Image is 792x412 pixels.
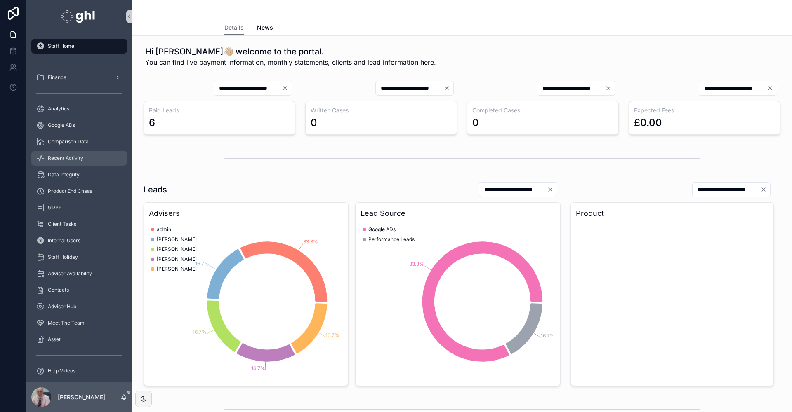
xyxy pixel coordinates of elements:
[31,151,127,166] a: Recent Activity
[257,20,273,37] a: News
[31,134,127,149] a: Comparison Data
[157,266,197,272] span: [PERSON_NAME]
[605,85,615,91] button: Clear
[48,43,74,49] span: Staff Home
[361,208,555,219] h3: Lead Source
[541,332,555,339] tspan: 16.7%
[31,184,127,199] a: Product End Chase
[443,85,453,91] button: Clear
[31,217,127,232] a: Client Tasks
[311,106,452,115] h3: Written Cases
[157,226,171,233] span: admin
[31,266,127,281] a: Adviser Availability
[157,236,197,243] span: [PERSON_NAME]
[48,237,80,244] span: Internal Users
[195,260,209,267] tspan: 16.7%
[48,320,85,326] span: Meet The Team
[48,171,80,178] span: Data Integrity
[149,106,290,115] h3: Paid Leads
[48,138,89,145] span: Comparison Data
[61,10,97,23] img: App logo
[149,222,343,381] div: chart
[31,118,127,133] a: Google ADs
[368,226,396,233] span: Google ADs
[48,270,92,277] span: Adviser Availability
[48,188,92,194] span: Product End Chase
[149,208,343,219] h3: Advisers
[31,316,127,330] a: Meet The Team
[48,155,83,162] span: Recent Activity
[48,368,75,374] span: Help Videos
[257,23,273,32] span: News
[48,254,78,260] span: Staff Holiday
[157,246,197,253] span: [PERSON_NAME]
[31,363,127,378] a: Help Videos
[31,233,127,248] a: Internal Users
[224,20,244,36] a: Details
[149,116,155,129] div: 6
[31,200,127,215] a: GDPR
[157,256,197,262] span: [PERSON_NAME]
[634,106,775,115] h3: Expected Fees
[144,184,167,195] h1: Leads
[193,329,207,335] tspan: 16.7%
[31,39,127,54] a: Staff Home
[311,116,317,129] div: 0
[282,85,292,91] button: Clear
[576,208,768,219] h3: Product
[31,167,127,182] a: Data Integrity
[303,239,318,245] tspan: 33.3%
[251,365,265,371] tspan: 16.7%
[145,46,436,57] h1: Hi [PERSON_NAME]👋🏼 welcome to the portal.
[48,74,66,81] span: Finance
[26,33,132,382] div: scrollable content
[634,116,662,129] div: £0.00
[48,303,76,310] span: Adviser Hub
[31,250,127,265] a: Staff Holiday
[410,261,424,267] tspan: 83.3%
[472,116,479,129] div: 0
[58,393,105,401] p: [PERSON_NAME]
[368,236,415,243] span: Performance Leads
[224,23,244,32] span: Details
[145,57,436,67] span: You can find live payment information, monthly statements, clients and lead information here.
[48,204,62,211] span: GDPR
[48,287,69,293] span: Contacts
[48,221,76,227] span: Client Tasks
[31,283,127,297] a: Contacts
[31,332,127,347] a: Asset
[31,70,127,85] a: Finance
[48,105,69,112] span: Analytics
[361,222,555,381] div: chart
[31,299,127,314] a: Adviser Hub
[48,336,61,343] span: Asset
[31,101,127,116] a: Analytics
[547,186,557,193] button: Clear
[48,122,75,129] span: Google ADs
[472,106,613,115] h3: Completed Cases
[576,222,768,381] div: chart
[760,186,770,193] button: Clear
[767,85,777,91] button: Clear
[325,332,339,338] tspan: 16.7%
